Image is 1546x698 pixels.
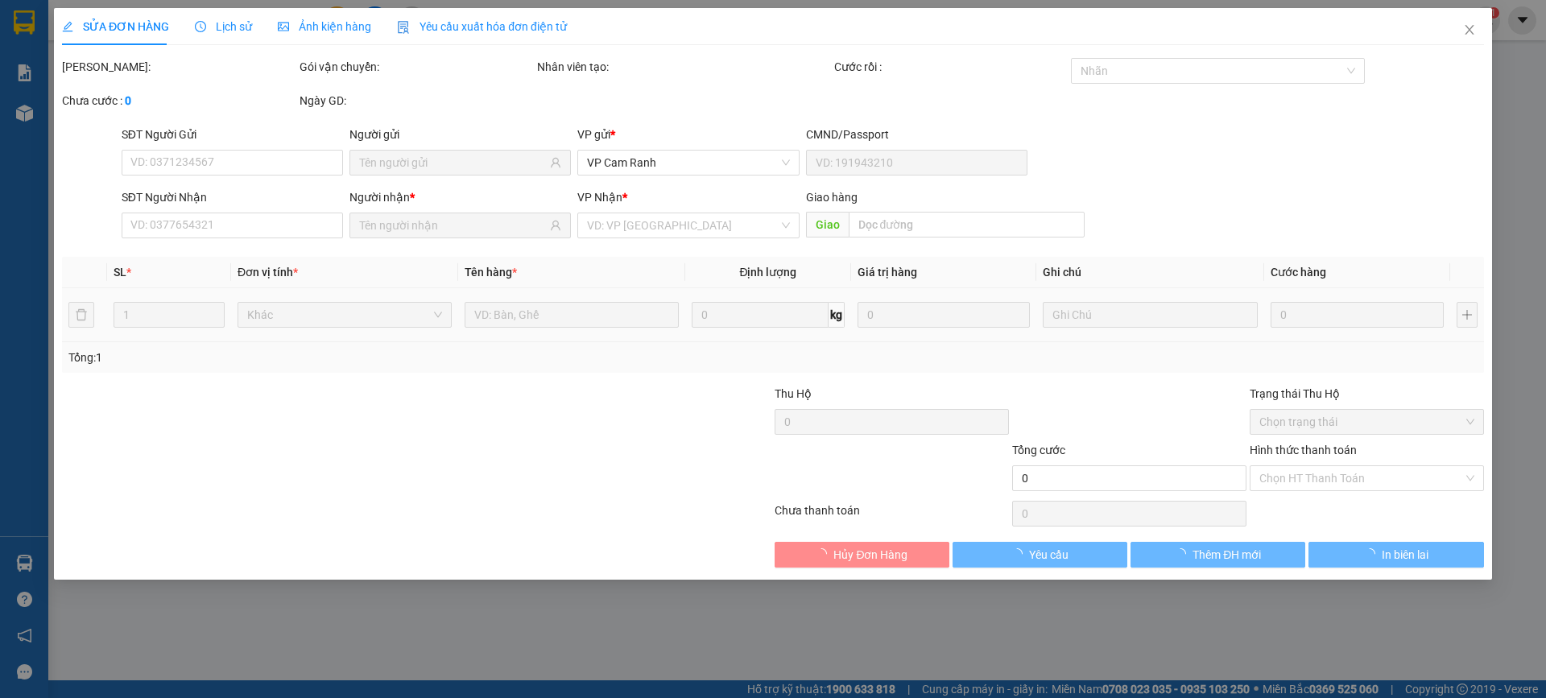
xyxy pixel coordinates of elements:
span: Định lượng [740,266,797,279]
button: In biên lai [1309,542,1484,568]
span: loading [1011,548,1029,560]
span: Tổng cước [1012,444,1065,456]
input: 0 [858,302,1031,328]
div: Ngày GD: [300,92,534,109]
span: Giao [806,212,849,237]
span: clock-circle [195,21,206,32]
span: SỬA ĐƠN HÀNG [62,20,169,33]
div: SĐT Người Gửi [122,126,343,143]
button: plus [1457,302,1478,328]
span: user [551,157,562,168]
span: loading [816,548,834,560]
span: VP Cam Ranh [588,151,790,175]
span: picture [278,21,289,32]
th: Ghi chú [1037,257,1264,288]
div: Cước rồi : [834,58,1069,76]
span: Hủy Đơn Hàng [834,546,908,564]
div: Chưa cước : [62,92,296,109]
span: loading [1364,548,1382,560]
div: Người nhận [349,188,571,206]
input: VD: 191943210 [806,150,1027,176]
input: Dọc đường [849,212,1085,237]
span: SL [114,266,126,279]
div: Nhân viên tạo: [537,58,831,76]
span: edit [62,21,73,32]
div: Chưa thanh toán [773,502,1011,530]
span: Giá trị hàng [858,266,917,279]
button: Yêu cầu [953,542,1127,568]
label: Hình thức thanh toán [1250,444,1357,456]
div: SĐT Người Nhận [122,188,343,206]
span: Thêm ĐH mới [1193,546,1261,564]
span: Cước hàng [1271,266,1326,279]
span: Ảnh kiện hàng [278,20,371,33]
span: kg [829,302,845,328]
input: Tên người gửi [359,154,547,171]
div: Tổng: 1 [68,349,597,366]
span: Yêu cầu xuất hóa đơn điện tử [397,20,567,33]
input: 0 [1271,302,1444,328]
div: Gói vận chuyển: [300,58,534,76]
span: Giao hàng [806,191,858,204]
span: Tên hàng [465,266,517,279]
span: Lịch sử [195,20,252,33]
span: Chọn trạng thái [1259,410,1474,434]
div: Người gửi [349,126,571,143]
img: icon [397,21,410,34]
span: Thu Hộ [775,387,812,400]
div: CMND/Passport [806,126,1027,143]
div: Trạng thái Thu Hộ [1250,385,1484,403]
button: Close [1447,8,1492,53]
b: 0 [125,94,131,107]
span: Yêu cầu [1029,546,1069,564]
input: Tên người nhận [359,217,547,234]
input: Ghi Chú [1044,302,1258,328]
span: VP Nhận [578,191,623,204]
div: [PERSON_NAME]: [62,58,296,76]
button: delete [68,302,94,328]
span: close [1463,23,1476,36]
span: Đơn vị tính [238,266,298,279]
button: Thêm ĐH mới [1131,542,1305,568]
input: VD: Bàn, Ghế [465,302,679,328]
div: VP gửi [578,126,800,143]
span: user [551,220,562,231]
button: Hủy Đơn Hàng [775,542,949,568]
span: loading [1175,548,1193,560]
span: In biên lai [1382,546,1428,564]
span: Khác [247,303,442,327]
